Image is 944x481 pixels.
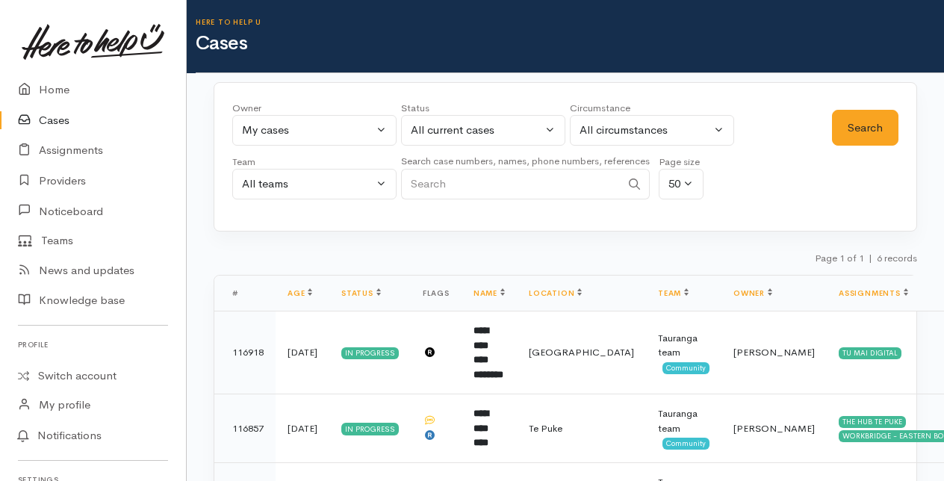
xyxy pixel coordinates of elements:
a: Age [288,288,312,298]
th: # [214,276,276,311]
div: Page size [659,155,704,170]
div: Team [232,155,397,170]
div: Owner [232,101,397,116]
span: [PERSON_NAME] [733,346,815,359]
div: In progress [341,347,399,359]
td: 116857 [214,394,276,463]
small: Search case numbers, names, phone numbers, references [401,155,650,167]
div: All current cases [411,122,542,139]
span: Community [662,362,709,374]
div: Circumstance [570,101,734,116]
span: | [869,252,872,264]
div: In progress [341,423,399,435]
div: All circumstances [580,122,711,139]
button: All circumstances [570,115,734,146]
a: Assignments [839,288,908,298]
button: 50 [659,169,704,199]
h6: Here to help u [196,18,944,26]
span: [GEOGRAPHIC_DATA] [529,346,634,359]
a: Status [341,288,381,298]
span: Te Puke [529,422,562,435]
button: My cases [232,115,397,146]
input: Search [401,169,621,199]
div: Status [401,101,565,116]
th: Flags [411,276,462,311]
td: 116918 [214,311,276,394]
a: Owner [733,288,772,298]
button: All teams [232,169,397,199]
td: [DATE] [276,394,329,463]
div: Tauranga team [658,331,709,360]
div: All teams [242,176,373,193]
button: Search [832,110,898,146]
div: 50 [668,176,680,193]
div: TU MAI DIGITAL [839,347,901,359]
a: Name [473,288,505,298]
div: My cases [242,122,373,139]
small: Page 1 of 1 6 records [815,252,917,264]
td: [DATE] [276,311,329,394]
a: Location [529,288,582,298]
h6: Profile [18,335,168,355]
a: Team [658,288,689,298]
div: Tauranga team [658,406,709,435]
span: [PERSON_NAME] [733,422,815,435]
button: All current cases [401,115,565,146]
h1: Cases [196,33,944,55]
span: Community [662,438,709,450]
div: THE HUB TE PUKE [839,416,906,428]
